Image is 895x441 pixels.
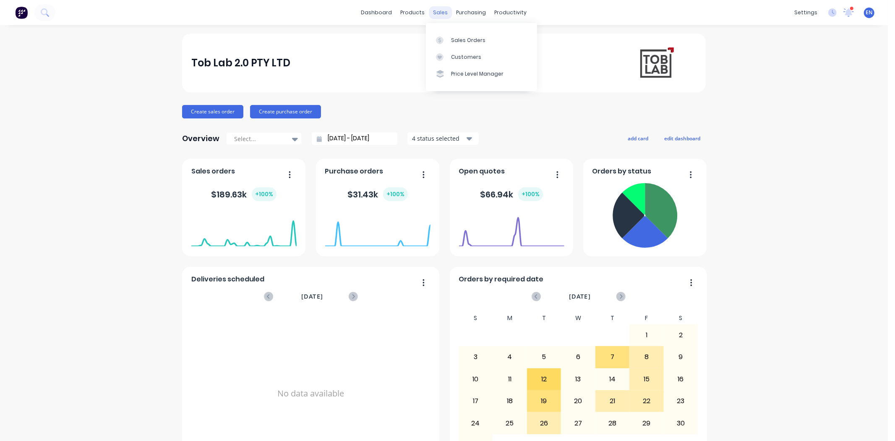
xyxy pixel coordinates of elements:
div: 22 [630,391,663,412]
div: 29 [630,412,663,433]
img: Factory [15,6,28,19]
div: Overview [182,130,219,147]
div: 16 [664,369,698,390]
div: 17 [459,391,493,412]
div: + 100 % [252,187,277,201]
div: Customers [451,53,481,61]
div: T [527,312,561,324]
div: 14 [596,369,629,390]
span: [DATE] [301,292,323,301]
div: sales [429,6,452,19]
div: 25 [493,412,527,433]
div: 19 [527,391,561,412]
div: $ 66.94k [480,187,543,201]
div: W [561,312,595,324]
div: $ 189.63k [211,187,277,201]
div: + 100 % [383,187,408,201]
div: 13 [561,369,595,390]
div: 24 [459,412,493,433]
button: Create purchase order [250,105,321,118]
div: 11 [493,369,527,390]
div: 6 [561,346,595,367]
span: Sales orders [191,166,235,176]
div: S [459,312,493,324]
div: 2 [664,325,698,346]
div: 3 [459,346,493,367]
div: 26 [527,412,561,433]
span: Deliveries scheduled [191,274,265,284]
div: 5 [527,346,561,367]
div: 9 [664,346,698,367]
span: EN [866,9,873,16]
div: S [664,312,698,324]
div: M [493,312,527,324]
div: productivity [491,6,531,19]
div: 27 [561,412,595,433]
div: 18 [493,391,527,412]
button: add card [622,133,654,144]
div: purchasing [452,6,491,19]
div: 1 [630,325,663,346]
span: [DATE] [569,292,591,301]
div: 10 [459,369,493,390]
div: 20 [561,391,595,412]
div: 30 [664,412,698,433]
div: 23 [664,391,698,412]
button: 4 status selected [407,132,479,145]
div: settings [790,6,822,19]
a: Sales Orders [426,31,537,48]
div: 4 status selected [412,134,465,143]
div: 4 [493,346,527,367]
div: T [595,312,630,324]
a: Price Level Manager [426,66,537,82]
div: 21 [596,391,629,412]
div: products [397,6,429,19]
div: Sales Orders [451,37,485,44]
div: 15 [630,369,663,390]
a: dashboard [357,6,397,19]
button: edit dashboard [659,133,706,144]
div: Price Level Manager [451,70,504,78]
span: Purchase orders [325,166,384,176]
div: + 100 % [518,187,543,201]
button: Create sales order [182,105,243,118]
span: Orders by status [592,166,652,176]
img: Tob Lab 2.0 PTY LTD [638,45,675,81]
div: 28 [596,412,629,433]
a: Customers [426,49,537,66]
div: 12 [527,369,561,390]
span: Open quotes [459,166,505,176]
div: 7 [596,346,629,367]
div: $ 31.43k [347,187,408,201]
div: Tob Lab 2.0 PTY LTD [191,55,291,71]
div: 8 [630,346,663,367]
div: F [629,312,664,324]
